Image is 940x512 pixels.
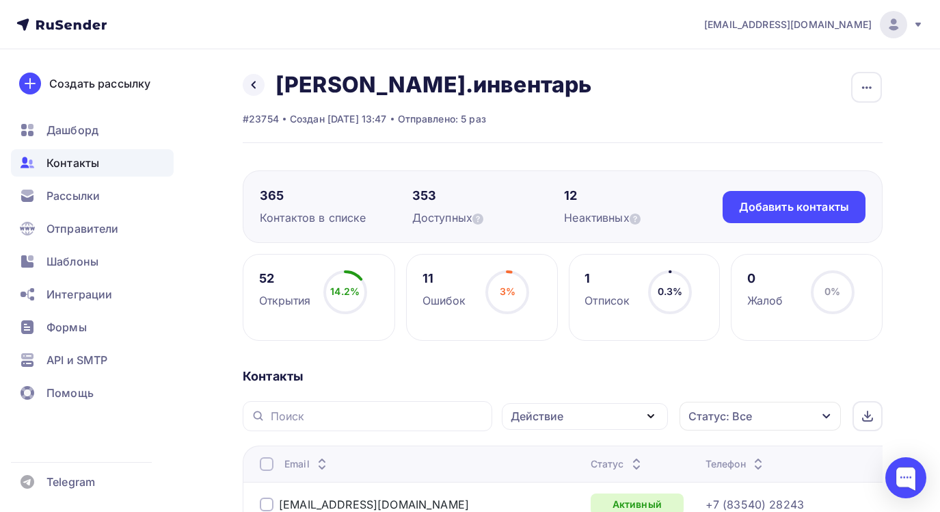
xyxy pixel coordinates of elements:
[502,403,668,430] button: Действие
[500,285,515,297] span: 3%
[46,155,99,171] span: Контакты
[46,253,98,270] span: Шаблоны
[259,270,311,287] div: 52
[46,188,100,204] span: Рассылки
[46,220,119,237] span: Отправители
[11,215,174,242] a: Отправители
[11,149,174,177] a: Контакты
[564,188,716,204] div: 12
[511,408,563,424] div: Действие
[398,112,486,126] div: Отправлено: 5 раз
[260,188,412,204] div: 365
[824,285,840,297] span: 0%
[739,199,849,215] div: Добавить контакты
[46,352,107,368] span: API и SMTP
[688,408,752,424] div: Статус: Все
[704,18,872,31] span: [EMAIL_ADDRESS][DOMAIN_NAME]
[279,498,469,511] a: [EMAIL_ADDRESS][DOMAIN_NAME]
[412,209,565,226] div: Доступных
[704,11,924,38] a: [EMAIL_ADDRESS][DOMAIN_NAME]
[271,409,484,424] input: Поиск
[422,270,466,287] div: 11
[276,71,591,99] h2: [PERSON_NAME].инвентарь
[46,286,112,303] span: Интеграции
[706,457,766,471] div: Телефон
[46,474,95,490] span: Telegram
[11,182,174,209] a: Рассылки
[243,368,883,385] div: Контакты
[747,270,783,287] div: 0
[290,112,387,126] div: Создан [DATE] 13:47
[46,319,87,335] span: Формы
[49,75,150,92] div: Создать рассылку
[243,112,279,126] div: #23754
[330,285,360,297] span: 14.2%
[564,209,716,226] div: Неактивных
[412,188,565,204] div: 353
[747,292,783,309] div: Жалоб
[591,457,645,471] div: Статус
[284,457,330,471] div: Email
[585,270,630,287] div: 1
[11,116,174,144] a: Дашборд
[260,209,412,226] div: Контактов в списке
[46,122,98,138] span: Дашборд
[585,292,630,309] div: Отписок
[679,401,842,431] button: Статус: Все
[422,292,466,309] div: Ошибок
[658,285,683,297] span: 0.3%
[259,292,311,309] div: Открытия
[11,248,174,275] a: Шаблоны
[46,385,94,401] span: Помощь
[11,313,174,341] a: Формы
